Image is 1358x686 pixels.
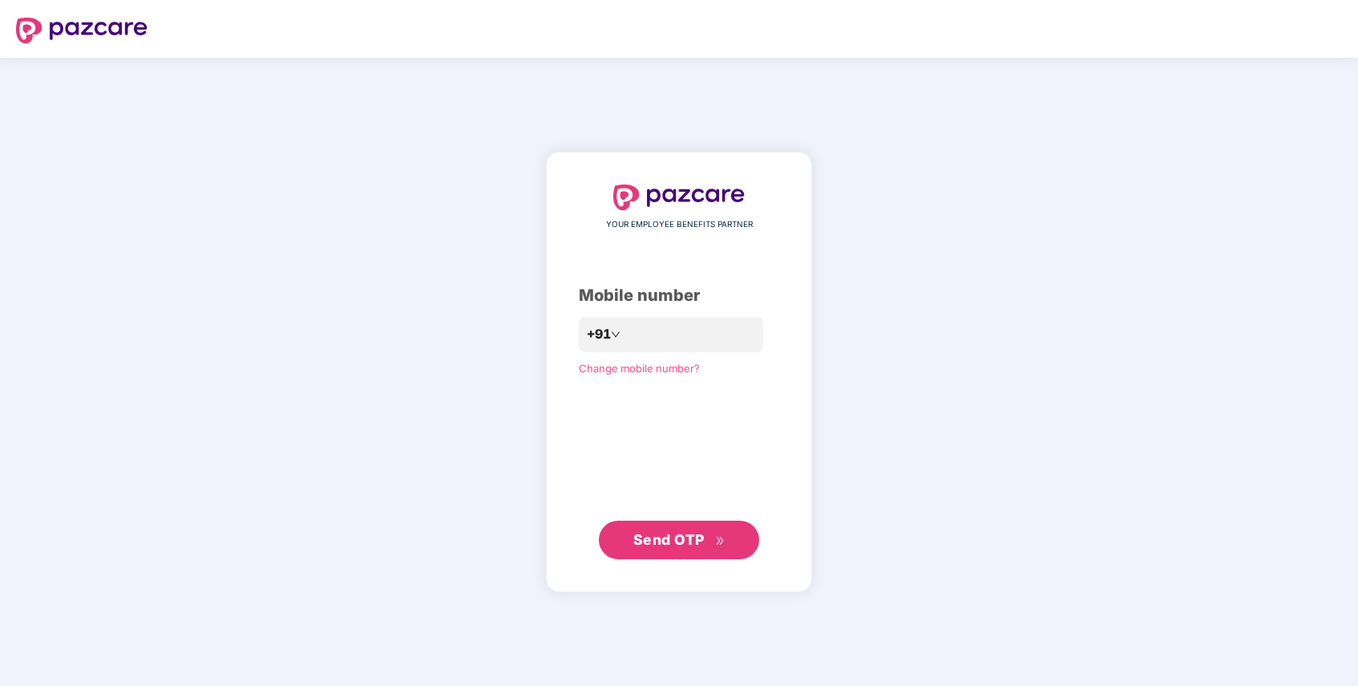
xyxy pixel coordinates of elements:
[599,521,759,559] button: Send OTPdouble-right
[606,218,753,231] span: YOUR EMPLOYEE BENEFITS PARTNER
[16,18,148,43] img: logo
[587,324,611,344] span: +91
[715,536,725,546] span: double-right
[633,531,705,548] span: Send OTP
[611,330,620,339] span: down
[613,185,745,210] img: logo
[579,362,700,375] a: Change mobile number?
[579,283,779,308] div: Mobile number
